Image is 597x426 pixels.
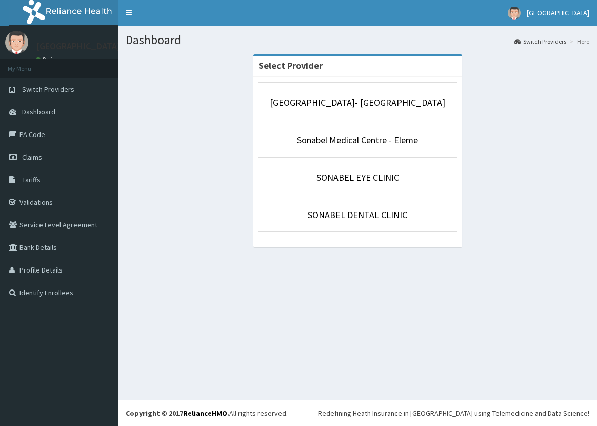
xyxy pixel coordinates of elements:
strong: Copyright © 2017 . [126,409,229,418]
span: Tariffs [22,175,41,184]
div: Redefining Heath Insurance in [GEOGRAPHIC_DATA] using Telemedicine and Data Science! [318,408,589,418]
li: Here [567,37,589,46]
span: [GEOGRAPHIC_DATA] [527,8,589,17]
span: Dashboard [22,107,55,117]
span: Switch Providers [22,85,74,94]
a: Sonabel Medical Centre - Eleme [297,134,418,146]
h1: Dashboard [126,33,589,47]
a: Switch Providers [514,37,566,46]
a: SONABEL EYE CLINIC [316,171,399,183]
img: User Image [508,7,521,20]
img: User Image [5,31,28,54]
a: [GEOGRAPHIC_DATA]- [GEOGRAPHIC_DATA] [270,96,445,108]
footer: All rights reserved. [118,400,597,426]
a: SONABEL DENTAL CLINIC [308,209,407,221]
a: RelianceHMO [183,409,227,418]
p: [GEOGRAPHIC_DATA] [36,42,121,51]
a: Online [36,56,61,63]
strong: Select Provider [258,60,323,71]
span: Claims [22,152,42,162]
